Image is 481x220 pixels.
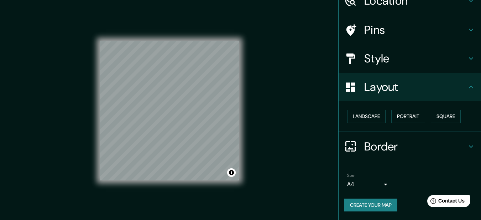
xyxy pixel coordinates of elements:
button: Toggle attribution [227,168,236,177]
button: Landscape [347,110,386,123]
h4: Pins [364,23,467,37]
div: Style [339,44,481,73]
canvas: Map [100,41,239,180]
h4: Border [364,139,467,154]
iframe: Help widget launcher [418,192,473,212]
button: Square [431,110,461,123]
label: Size [347,172,355,178]
button: Portrait [391,110,425,123]
div: Border [339,132,481,161]
button: Create your map [344,199,397,212]
div: Pins [339,16,481,44]
div: A4 [347,179,390,190]
h4: Layout [364,80,467,94]
div: Layout [339,73,481,101]
h4: Style [364,51,467,66]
